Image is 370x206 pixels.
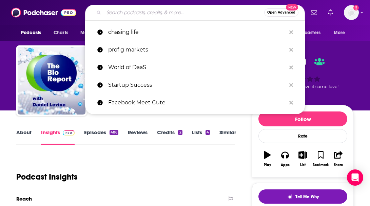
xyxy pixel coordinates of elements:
a: Credits2 [157,129,182,145]
button: List [294,147,312,171]
button: Play [258,147,276,171]
button: Share [330,147,347,171]
img: Podchaser - Follow, Share and Rate Podcasts [11,6,76,19]
a: Reviews [128,129,148,145]
span: Tell Me Why [295,194,319,200]
button: Apps [276,147,294,171]
span: New [286,4,298,11]
div: Apps [281,163,290,167]
p: World of DaaS [108,59,286,76]
a: Similar [219,129,236,145]
button: tell me why sparkleTell Me Why [258,189,347,204]
a: About [16,129,32,145]
span: Monitoring [80,28,104,38]
button: Show profile menu [344,5,359,20]
a: Episodes486 [84,129,118,145]
div: Search podcasts, credits, & more... [85,5,305,20]
p: prof g markets [108,41,286,59]
button: Open AdvancedNew [264,8,298,17]
button: open menu [76,26,113,39]
a: chasing life [85,23,305,41]
div: Share [334,163,343,167]
h1: Podcast Insights [16,172,78,182]
a: Show notifications dropdown [308,7,320,18]
button: open menu [284,26,330,39]
h2: Reach [16,195,32,202]
img: The Bio Report [18,47,85,115]
input: Search podcasts, credits, & more... [104,7,264,18]
div: Open Intercom Messenger [347,169,363,186]
img: tell me why sparkle [287,194,293,200]
a: World of DaaS [85,59,305,76]
div: 2 [178,130,182,135]
p: Facebook Meet Cute [108,94,286,111]
p: Startup Success [108,76,286,94]
div: Rate [258,129,347,143]
button: open menu [16,26,50,39]
button: Follow [258,111,347,126]
div: Play [264,163,271,167]
p: chasing life [108,23,286,41]
button: Bookmark [312,147,329,171]
button: open menu [329,26,354,39]
a: Startup Success [85,76,305,94]
div: 4 [206,130,210,135]
svg: Add a profile image [353,5,359,11]
span: More [334,28,345,38]
a: Charts [49,26,72,39]
a: InsightsPodchaser Pro [41,129,75,145]
a: Facebook Meet Cute [85,94,305,111]
span: Charts [54,28,68,38]
div: List [300,163,306,167]
a: prof g markets [85,41,305,59]
a: Lists4 [192,129,210,145]
span: Open Advanced [267,11,295,14]
div: Bookmark [313,163,329,167]
div: 486 [110,130,118,135]
img: User Profile [344,5,359,20]
span: Logged in as collectedstrategies [344,5,359,20]
a: Show notifications dropdown [325,7,336,18]
img: Podchaser Pro [63,130,75,136]
span: Podcasts [21,28,41,38]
